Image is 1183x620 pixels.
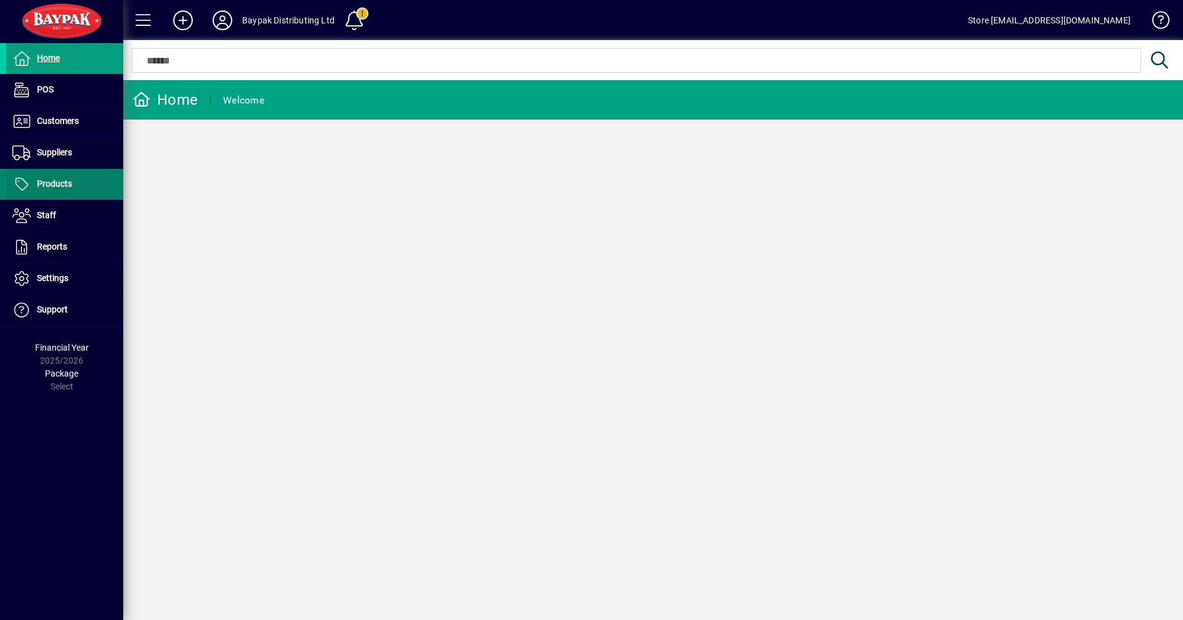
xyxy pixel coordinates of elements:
[37,116,79,126] span: Customers
[37,242,67,251] span: Reports
[6,295,123,325] a: Support
[242,10,335,30] div: Baypak Distributing Ltd
[203,9,242,31] button: Profile
[132,90,198,110] div: Home
[6,106,123,137] a: Customers
[37,304,68,314] span: Support
[6,75,123,105] a: POS
[6,169,123,200] a: Products
[6,200,123,231] a: Staff
[6,232,123,263] a: Reports
[6,137,123,168] a: Suppliers
[37,84,54,94] span: POS
[37,147,72,157] span: Suppliers
[45,369,78,378] span: Package
[37,179,72,189] span: Products
[6,263,123,294] a: Settings
[163,9,203,31] button: Add
[968,10,1131,30] div: Store [EMAIL_ADDRESS][DOMAIN_NAME]
[1143,2,1168,43] a: Knowledge Base
[35,343,89,353] span: Financial Year
[37,273,68,283] span: Settings
[37,53,60,63] span: Home
[37,210,56,220] span: Staff
[223,91,264,110] div: Welcome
